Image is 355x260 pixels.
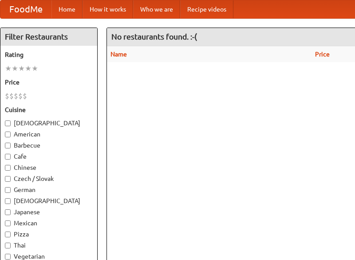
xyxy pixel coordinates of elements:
a: How it works [83,0,133,18]
li: $ [18,91,23,101]
input: Czech / Slovak [5,176,11,182]
input: Cafe [5,154,11,160]
h5: Price [5,78,93,87]
label: Japanese [5,208,93,216]
input: Thai [5,243,11,248]
a: Name [110,51,127,58]
input: Japanese [5,209,11,215]
label: [DEMOGRAPHIC_DATA] [5,196,93,205]
input: [DEMOGRAPHIC_DATA] [5,120,11,126]
li: $ [9,91,14,101]
input: Pizza [5,232,11,237]
input: [DEMOGRAPHIC_DATA] [5,198,11,204]
label: Pizza [5,230,93,239]
li: ★ [25,64,32,73]
li: $ [5,91,9,101]
li: ★ [12,64,18,73]
li: $ [23,91,27,101]
a: FoodMe [0,0,51,18]
a: Recipe videos [180,0,233,18]
li: $ [14,91,18,101]
input: Vegetarian [5,254,11,260]
label: Cafe [5,152,93,161]
label: Chinese [5,163,93,172]
label: [DEMOGRAPHIC_DATA] [5,119,93,128]
h5: Rating [5,50,93,59]
ng-pluralize: No restaurants found. :-( [111,32,197,41]
label: Barbecue [5,141,93,150]
li: ★ [5,64,12,73]
label: Czech / Slovak [5,174,93,183]
input: Mexican [5,220,11,226]
a: Price [315,51,330,58]
input: American [5,132,11,137]
label: Mexican [5,219,93,228]
li: ★ [32,64,38,73]
h4: Filter Restaurants [0,28,97,46]
label: Thai [5,241,93,250]
input: Barbecue [5,143,11,148]
a: Home [51,0,83,18]
input: Chinese [5,165,11,171]
h5: Cuisine [5,105,93,114]
label: American [5,130,93,139]
input: German [5,187,11,193]
label: German [5,185,93,194]
a: Who we are [133,0,180,18]
li: ★ [18,64,25,73]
